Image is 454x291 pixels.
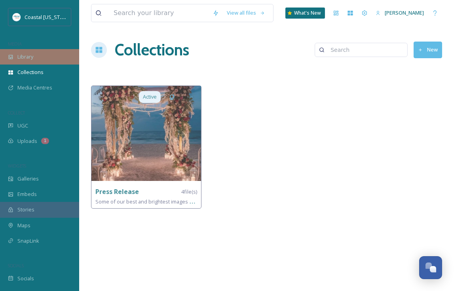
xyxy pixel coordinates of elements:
span: UGC [17,122,28,129]
span: [PERSON_NAME] [385,9,424,16]
span: MEDIA [8,41,22,47]
span: 4 file(s) [181,188,197,196]
div: 1 [41,138,49,144]
span: Socials [17,275,34,282]
span: Uploads [17,137,37,145]
span: Some of our best and brightest images from the team at [GEOGRAPHIC_DATA][US_STATE] [95,198,307,205]
span: Library [17,53,33,61]
button: New [414,42,442,58]
span: WIDGETS [8,163,26,169]
span: COLLECT [8,110,25,116]
a: What's New [285,8,325,19]
span: SOCIALS [8,262,24,268]
span: Media Centres [17,84,52,91]
input: Search [327,42,403,58]
span: Active [143,93,157,101]
button: Open Chat [419,256,442,279]
a: View all files [223,5,269,21]
input: Search your library [110,4,209,22]
span: Embeds [17,190,37,198]
span: SnapLink [17,237,39,245]
span: Stories [17,206,34,213]
a: [PERSON_NAME] [372,5,428,21]
img: e2a4ed6f-d6e7-4646-ac69-8024b42c4d7b.jpg [91,86,201,181]
span: Maps [17,222,30,229]
strong: Press Release [95,187,139,196]
img: download%20%281%29.jpeg [13,13,21,21]
span: Coastal [US_STATE] [25,13,70,21]
a: Collections [115,38,189,62]
span: Collections [17,68,44,76]
span: Galleries [17,175,39,183]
